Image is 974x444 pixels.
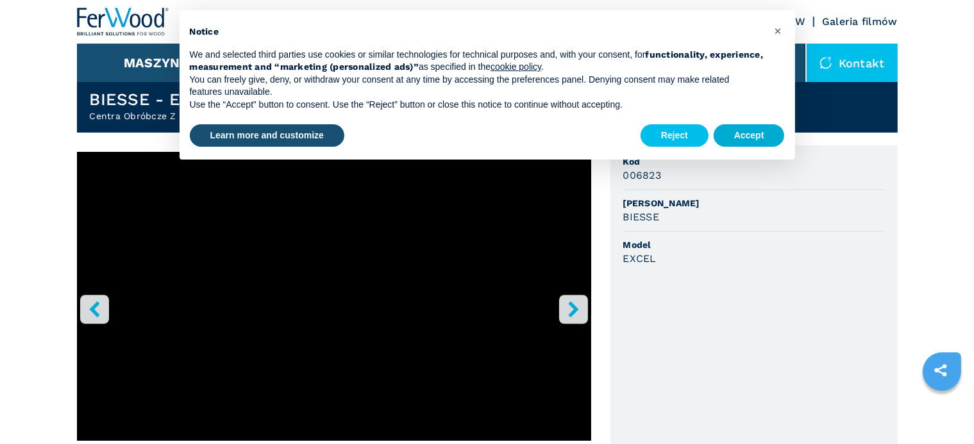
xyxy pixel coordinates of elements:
button: Accept [714,124,785,147]
button: Reject [641,124,709,147]
h2: Notice [190,26,764,38]
p: Use the “Accept” button to consent. Use the “Reject” button or close this notice to continue with... [190,99,764,111]
strong: functionality, experience, measurement and “marketing (personalized ads)” [190,49,764,72]
button: Learn more and customize [190,124,344,147]
img: Kontakt [819,56,832,69]
div: Kontakt [807,44,898,82]
span: [PERSON_NAME] [623,197,885,210]
p: You can freely give, deny, or withdraw your consent at any time by accessing the preferences pane... [190,74,764,99]
h2: Centra Obróbcze Z Płaskim Stołem Nesting [90,110,289,122]
img: Ferwood [77,8,169,36]
button: Maszyny [124,55,189,70]
iframe: Chat [919,386,964,434]
h3: BIESSE [623,210,660,224]
iframe: Centro di lavoro con piano NESTING in azione - BIESSE EXCEL - Ferwoodgroup - 006823 [77,152,591,441]
span: × [774,23,782,38]
button: left-button [80,295,109,324]
a: cookie policy [491,62,541,72]
h3: EXCEL [623,251,657,266]
a: Galeria filmów [822,15,898,28]
button: right-button [559,295,588,324]
button: Close this notice [768,21,789,41]
p: We and selected third parties use cookies or similar technologies for technical purposes and, wit... [190,49,764,74]
h3: 006823 [623,168,662,183]
span: Model [623,238,885,251]
h1: BIESSE - EXCEL [90,89,289,110]
a: sharethis [925,354,957,386]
